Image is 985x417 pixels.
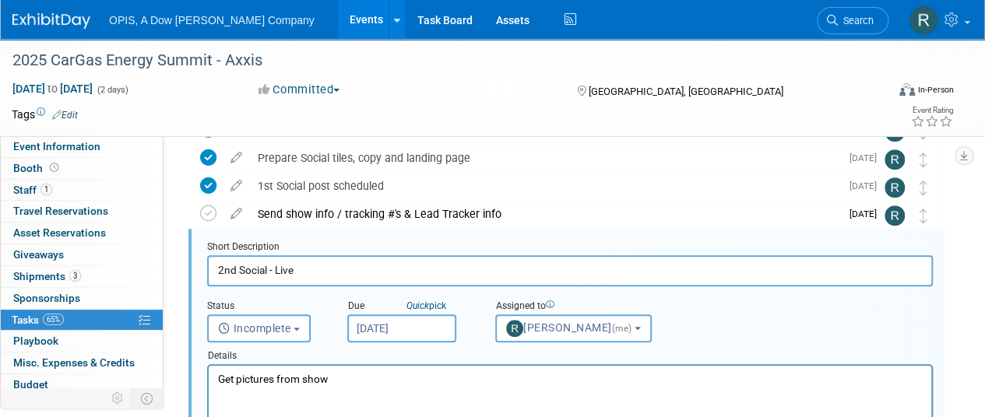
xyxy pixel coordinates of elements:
[207,240,933,255] div: Short Description
[1,374,163,395] a: Budget
[12,13,90,29] img: ExhibitDay
[250,145,840,171] div: Prepare Social tiles, copy and landing page
[109,14,315,26] span: OPIS, A Dow [PERSON_NAME] Company
[12,314,64,326] span: Tasks
[13,292,80,304] span: Sponsorships
[909,5,938,35] img: Renee Ortner
[13,226,106,239] span: Asset Reservations
[12,107,78,122] td: Tags
[250,173,840,199] div: 1st Social post scheduled
[7,47,874,75] div: 2025 CarGas Energy Summit - Axxis
[13,270,81,282] span: Shipments
[13,205,108,217] span: Travel Reservations
[96,85,128,95] span: (2 days)
[207,300,324,314] div: Status
[406,300,429,311] i: Quick
[13,184,52,196] span: Staff
[218,322,291,335] span: Incomplete
[12,82,93,96] span: [DATE] [DATE]
[347,314,456,342] input: Due Date
[104,388,132,408] td: Personalize Event Tab Strip
[1,266,163,287] a: Shipments3
[1,331,163,352] a: Playbook
[207,314,311,342] button: Incomplete
[495,300,660,314] div: Assigned to
[885,177,905,198] img: Renee Ortner
[1,352,163,373] a: Misc. Expenses & Credits
[920,152,927,167] i: Move task
[588,86,783,97] span: [GEOGRAPHIC_DATA], [GEOGRAPHIC_DATA]
[45,82,60,95] span: to
[13,378,48,391] span: Budget
[850,152,885,163] span: [DATE]
[13,335,58,347] span: Playbook
[1,244,163,265] a: Giveaways
[69,270,81,282] span: 3
[1,158,163,179] a: Booth
[223,151,250,165] a: edit
[899,83,915,96] img: Format-Inperson.png
[612,323,632,334] span: (me)
[816,81,954,104] div: Event Format
[1,288,163,309] a: Sponsorships
[43,314,64,325] span: 65%
[917,84,954,96] div: In-Person
[885,149,905,170] img: Renee Ortner
[207,342,933,364] div: Details
[911,107,953,114] div: Event Rating
[1,201,163,222] a: Travel Reservations
[817,7,888,34] a: Search
[1,136,163,157] a: Event Information
[920,208,927,223] i: Move task
[223,179,250,193] a: edit
[13,140,100,152] span: Event Information
[920,180,927,195] i: Move task
[885,205,905,226] img: Renee Ortner
[1,223,163,244] a: Asset Reservations
[52,110,78,121] a: Edit
[132,388,164,408] td: Toggle Event Tabs
[47,162,62,173] span: Booth not reserved yet
[347,300,472,314] div: Due
[838,15,874,26] span: Search
[850,180,885,191] span: [DATE]
[403,300,449,312] a: Quickpick
[850,208,885,219] span: [DATE]
[506,321,635,334] span: [PERSON_NAME]
[1,310,163,331] a: Tasks65%
[13,162,62,174] span: Booth
[495,314,652,342] button: [PERSON_NAME](me)
[223,207,250,221] a: edit
[40,184,52,195] span: 1
[13,248,64,261] span: Giveaways
[1,180,163,201] a: Staff1
[250,201,840,227] div: Send show info / tracking #'s & Lead Tracker info
[207,255,933,286] input: Name of task or a short description
[253,82,346,98] button: Committed
[13,356,135,369] span: Misc. Expenses & Credits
